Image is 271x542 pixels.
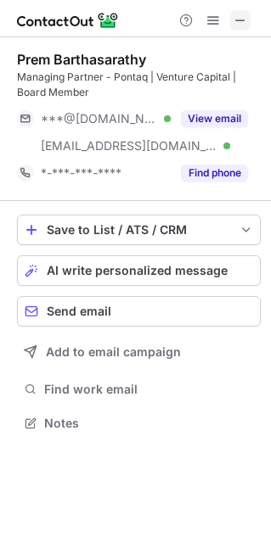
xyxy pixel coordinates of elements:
span: [EMAIL_ADDRESS][DOMAIN_NAME] [41,138,217,154]
span: ***@[DOMAIN_NAME] [41,111,158,126]
span: AI write personalized message [47,264,228,277]
button: Send email [17,296,261,327]
div: Save to List / ATS / CRM [47,223,231,237]
button: Reveal Button [181,110,248,127]
span: Find work email [44,382,254,397]
div: Prem Barthasarathy [17,51,146,68]
span: Notes [44,416,254,431]
button: AI write personalized message [17,255,261,286]
button: Add to email campaign [17,337,261,367]
button: Reveal Button [181,165,248,182]
button: Find work email [17,377,261,401]
img: ContactOut v5.3.10 [17,10,119,31]
span: Send email [47,305,111,318]
button: Notes [17,411,261,435]
span: Add to email campaign [46,345,181,359]
button: save-profile-one-click [17,215,261,245]
div: Managing Partner - Pontaq | Venture Capital | Board Member [17,70,261,100]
